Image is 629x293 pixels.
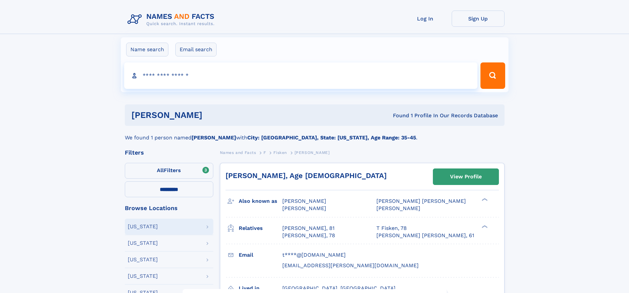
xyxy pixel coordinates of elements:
[124,62,478,89] input: search input
[399,11,452,27] a: Log In
[282,225,334,232] a: [PERSON_NAME], 81
[282,285,396,291] span: [GEOGRAPHIC_DATA], [GEOGRAPHIC_DATA]
[376,225,407,232] a: T Fisken, 78
[128,240,158,246] div: [US_STATE]
[452,11,505,27] a: Sign Up
[273,148,287,157] a: Fisken
[220,148,256,157] a: Names and Facts
[125,11,220,28] img: Logo Names and Facts
[125,150,213,156] div: Filters
[376,232,474,239] a: [PERSON_NAME] [PERSON_NAME], 61
[263,148,266,157] a: F
[125,205,213,211] div: Browse Locations
[282,205,326,211] span: [PERSON_NAME]
[450,169,482,184] div: View Profile
[192,134,236,141] b: [PERSON_NAME]
[282,262,419,269] span: [EMAIL_ADDRESS][PERSON_NAME][DOMAIN_NAME]
[239,249,282,261] h3: Email
[273,150,287,155] span: Fisken
[125,163,213,179] label: Filters
[125,126,505,142] div: We found 1 person named with .
[128,224,158,229] div: [US_STATE]
[128,257,158,262] div: [US_STATE]
[376,198,466,204] span: [PERSON_NAME] [PERSON_NAME]
[239,196,282,207] h3: Also known as
[126,43,168,56] label: Name search
[376,205,420,211] span: [PERSON_NAME]
[480,198,488,202] div: ❯
[226,171,387,180] a: [PERSON_NAME], Age [DEMOGRAPHIC_DATA]
[157,167,164,173] span: All
[247,134,416,141] b: City: [GEOGRAPHIC_DATA], State: [US_STATE], Age Range: 35-45
[480,62,505,89] button: Search Button
[295,150,330,155] span: [PERSON_NAME]
[128,274,158,279] div: [US_STATE]
[282,198,326,204] span: [PERSON_NAME]
[131,111,298,119] h1: [PERSON_NAME]
[282,232,335,239] a: [PERSON_NAME], 78
[433,169,499,185] a: View Profile
[480,224,488,229] div: ❯
[263,150,266,155] span: F
[297,112,498,119] div: Found 1 Profile In Our Records Database
[239,223,282,234] h3: Relatives
[175,43,217,56] label: Email search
